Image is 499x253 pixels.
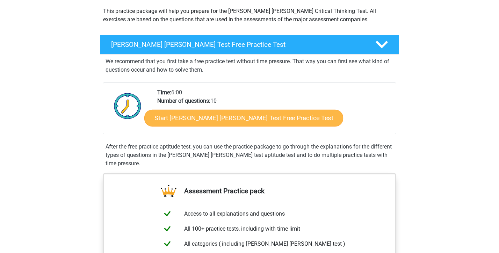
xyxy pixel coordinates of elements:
[103,7,396,24] p: This practice package will help you prepare for the [PERSON_NAME] [PERSON_NAME] Critical Thinking...
[97,35,402,55] a: [PERSON_NAME] [PERSON_NAME] Test Free Practice Test
[157,89,171,96] b: Time:
[103,143,396,168] div: After the free practice aptitude test, you can use the practice package to go through the explana...
[110,88,145,123] img: Clock
[152,88,396,134] div: 6:00 10
[106,57,393,74] p: We recommend that you first take a free practice test without time pressure. That way you can fir...
[144,110,343,127] a: Start [PERSON_NAME] [PERSON_NAME] Test Free Practice Test
[111,41,364,49] h4: [PERSON_NAME] [PERSON_NAME] Test Free Practice Test
[157,97,210,104] b: Number of questions:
